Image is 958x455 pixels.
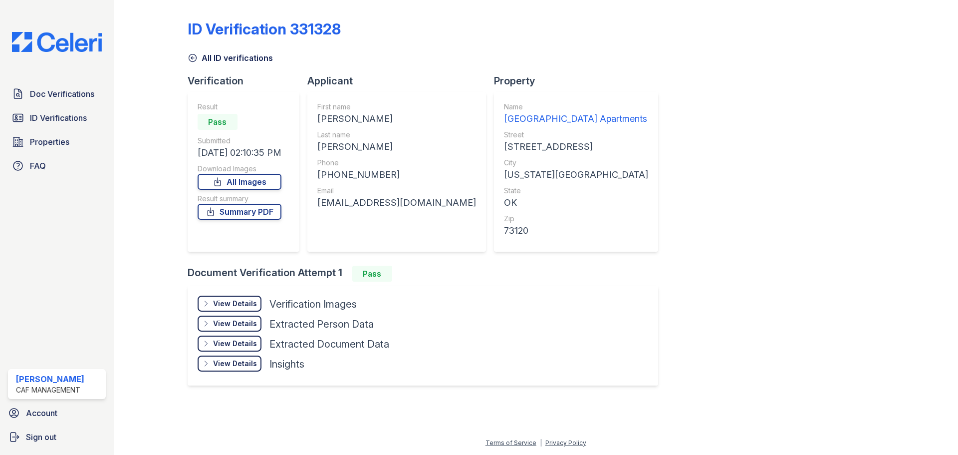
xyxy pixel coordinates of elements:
a: Account [4,403,110,423]
div: First name [317,102,476,112]
div: Extracted Person Data [269,317,374,331]
div: Document Verification Attempt 1 [188,266,666,282]
a: Properties [8,132,106,152]
div: View Details [213,299,257,309]
a: ID Verifications [8,108,106,128]
a: FAQ [8,156,106,176]
img: CE_Logo_Blue-a8612792a0a2168367f1c8372b55b34899dd931a85d93a1a3d3e32e68fde9ad4.png [4,32,110,52]
div: Pass [352,266,392,282]
div: Email [317,186,476,196]
div: [US_STATE][GEOGRAPHIC_DATA] [504,168,648,182]
div: Name [504,102,648,112]
span: Account [26,407,57,419]
div: Street [504,130,648,140]
span: Sign out [26,431,56,443]
a: Doc Verifications [8,84,106,104]
div: 73120 [504,224,648,238]
div: View Details [213,339,257,349]
span: Properties [30,136,69,148]
div: ID Verification 331328 [188,20,341,38]
span: ID Verifications [30,112,87,124]
div: Extracted Document Data [269,337,389,351]
div: [GEOGRAPHIC_DATA] Apartments [504,112,648,126]
a: Summary PDF [198,204,281,220]
div: | [540,439,542,447]
div: Result summary [198,194,281,204]
div: Verification [188,74,307,88]
span: Doc Verifications [30,88,94,100]
div: View Details [213,319,257,329]
div: [STREET_ADDRESS] [504,140,648,154]
div: [PERSON_NAME] [317,140,476,154]
a: Terms of Service [485,439,536,447]
div: Download Images [198,164,281,174]
a: Name [GEOGRAPHIC_DATA] Apartments [504,102,648,126]
a: Privacy Policy [545,439,586,447]
div: City [504,158,648,168]
div: Verification Images [269,297,357,311]
div: [PHONE_NUMBER] [317,168,476,182]
a: All Images [198,174,281,190]
a: Sign out [4,427,110,447]
div: [EMAIL_ADDRESS][DOMAIN_NAME] [317,196,476,210]
div: Insights [269,357,304,371]
div: Submitted [198,136,281,146]
div: Phone [317,158,476,168]
div: Pass [198,114,238,130]
div: Last name [317,130,476,140]
div: OK [504,196,648,210]
div: View Details [213,359,257,369]
div: CAF Management [16,385,84,395]
div: [PERSON_NAME] [16,373,84,385]
div: Property [494,74,666,88]
div: Zip [504,214,648,224]
div: Result [198,102,281,112]
div: Applicant [307,74,494,88]
a: All ID verifications [188,52,273,64]
span: FAQ [30,160,46,172]
div: [DATE] 02:10:35 PM [198,146,281,160]
div: [PERSON_NAME] [317,112,476,126]
div: State [504,186,648,196]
